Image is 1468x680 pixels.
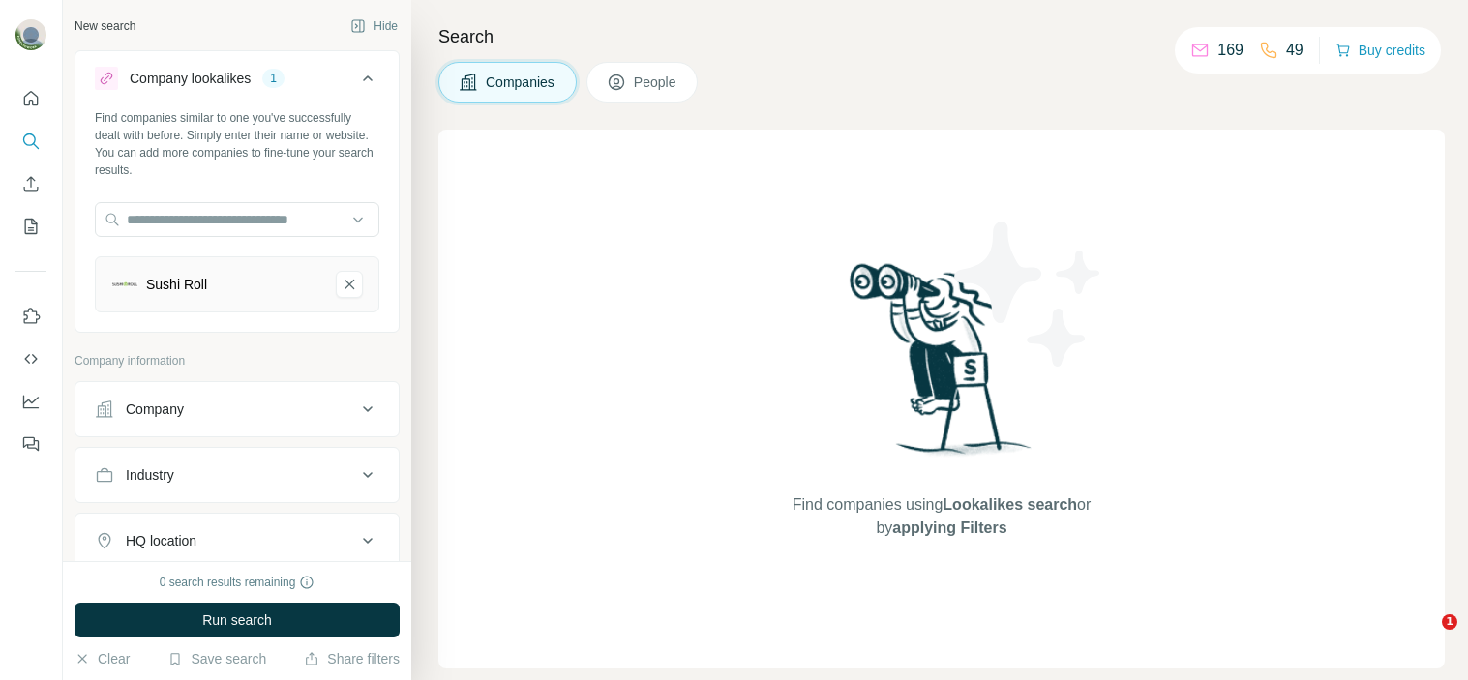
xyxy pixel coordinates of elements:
button: Hide [337,12,411,41]
button: Clear [75,649,130,668]
span: Companies [486,73,556,92]
iframe: Intercom live chat [1402,614,1449,661]
button: Buy credits [1335,37,1425,64]
button: Share filters [304,649,400,668]
button: Company [75,386,399,432]
button: Quick start [15,81,46,116]
span: Lookalikes search [943,496,1077,513]
p: 49 [1286,39,1303,62]
div: 0 search results remaining [160,574,315,591]
span: applying Filters [892,519,1006,536]
button: HQ location [75,517,399,564]
div: Company lookalikes [130,69,251,88]
p: Company information [75,352,400,370]
button: Feedback [15,427,46,461]
span: Run search [202,610,272,630]
h4: Search [438,23,1445,50]
div: Sushi Roll [146,275,207,294]
button: Company lookalikes1 [75,55,399,109]
button: Run search [75,603,400,637]
button: Sushi Roll-remove-button [336,271,363,298]
span: People [634,73,678,92]
span: 1 [1442,614,1457,630]
div: New search [75,17,135,35]
div: 1 [262,70,285,87]
button: Use Surfe on LinkedIn [15,299,46,334]
button: Save search [167,649,266,668]
div: Find companies similar to one you've successfully dealt with before. Simply enter their name or w... [95,109,379,179]
button: Use Surfe API [15,341,46,376]
span: Find companies using or by [787,493,1096,540]
img: Sushi Roll-logo [111,281,138,287]
img: Surfe Illustration - Woman searching with binoculars [841,258,1042,474]
div: Company [126,399,184,419]
button: Dashboard [15,384,46,419]
p: 169 [1217,39,1243,62]
button: Search [15,124,46,159]
button: Industry [75,452,399,498]
div: Industry [126,465,174,485]
img: Surfe Illustration - Stars [942,207,1116,381]
button: Enrich CSV [15,166,46,201]
img: Avatar [15,19,46,50]
button: My lists [15,209,46,244]
div: HQ location [126,531,196,550]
